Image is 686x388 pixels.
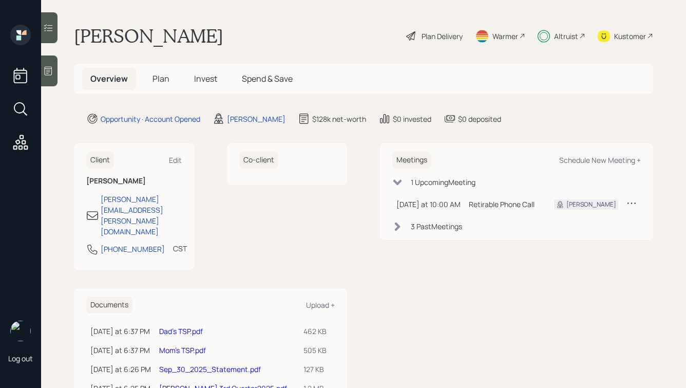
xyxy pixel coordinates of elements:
[86,297,132,313] h6: Documents
[90,364,151,375] div: [DATE] at 6:26 PM
[90,345,151,356] div: [DATE] at 6:37 PM
[159,326,203,336] a: Dad's TSP.pdf
[86,152,114,169] h6: Client
[194,73,217,84] span: Invest
[469,199,538,210] div: Retirable Phone Call
[559,155,641,165] div: Schedule New Meeting +
[614,31,646,42] div: Kustomer
[227,114,285,124] div: [PERSON_NAME]
[303,364,331,375] div: 127 KB
[169,155,182,165] div: Edit
[392,152,431,169] h6: Meetings
[153,73,169,84] span: Plan
[566,200,616,209] div: [PERSON_NAME]
[422,31,463,42] div: Plan Delivery
[306,300,335,310] div: Upload +
[90,73,128,84] span: Overview
[411,177,475,188] div: 1 Upcoming Meeting
[492,31,518,42] div: Warmer
[242,73,293,84] span: Spend & Save
[8,354,33,363] div: Log out
[159,364,261,374] a: Sep_30_2025_Statement.pdf
[393,114,431,124] div: $0 invested
[458,114,501,124] div: $0 deposited
[101,194,182,237] div: [PERSON_NAME][EMAIL_ADDRESS][PERSON_NAME][DOMAIN_NAME]
[86,177,182,186] h6: [PERSON_NAME]
[173,243,187,254] div: CST
[159,345,206,355] a: Mom's TSP.pdf
[396,199,461,210] div: [DATE] at 10:00 AM
[10,321,31,341] img: hunter_neumayer.jpg
[101,114,200,124] div: Opportunity · Account Opened
[554,31,578,42] div: Altruist
[411,221,462,232] div: 3 Past Meeting s
[303,345,331,356] div: 505 KB
[101,244,165,254] div: [PHONE_NUMBER]
[239,152,278,169] h6: Co-client
[303,326,331,337] div: 462 KB
[90,326,151,337] div: [DATE] at 6:37 PM
[74,25,223,47] h1: [PERSON_NAME]
[312,114,366,124] div: $128k net-worth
